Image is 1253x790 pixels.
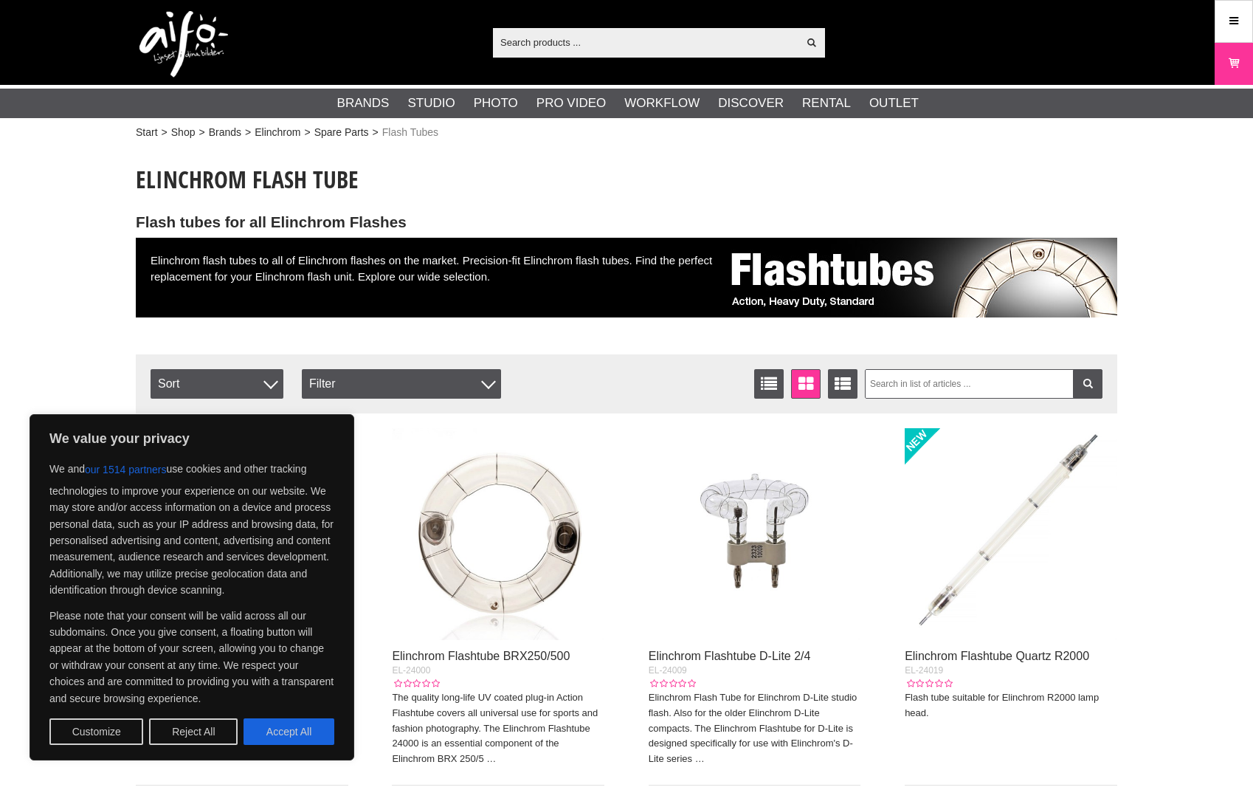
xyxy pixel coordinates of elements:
[905,665,943,676] span: EL-24019
[139,11,228,78] img: logo.png
[199,125,204,140] span: >
[869,94,919,113] a: Outlet
[304,125,310,140] span: >
[302,369,501,399] div: Filter
[905,650,1089,662] a: Elinchrom Flashtube Quartz R2000
[718,94,784,113] a: Discover
[314,125,369,140] a: Spare Parts
[255,125,300,140] a: Elinchrom
[171,125,196,140] a: Shop
[791,369,821,399] a: Window
[392,428,604,641] img: Elinchrom Flashtube BRX250/500
[209,125,241,140] a: Brands
[49,456,334,599] p: We and use cookies and other tracking technologies to improve your experience on our website. We ...
[754,369,784,399] a: List
[49,718,143,745] button: Customize
[649,677,696,690] div: Customer rating: 0
[649,650,811,662] a: Elinchrom Flashtube D-Lite 2/4
[85,456,167,483] button: our 1514 partners
[151,369,283,399] span: Sort
[695,753,705,764] a: …
[49,430,334,447] p: We value your privacy
[136,163,1117,196] h1: Elinchrom Flash Tube
[373,125,379,140] span: >
[905,677,952,690] div: Customer rating: 0
[149,718,238,745] button: Reject All
[719,238,1117,317] img: Elinchrom Flash Tubes
[382,125,438,140] span: Flash Tubes
[1073,369,1102,399] a: Filter
[649,690,861,767] p: Elinchrom Flash Tube for Elinchrom D-Lite studio flash. Also for the older Elinchrom D-Lite compa...
[474,94,518,113] a: Photo
[136,212,1117,233] h2: Flash tubes for all Elinchrom Flashes
[49,608,334,707] p: Please note that your consent will be valid across all our subdomains. Once you give consent, a f...
[392,650,570,662] a: Elinchrom Flashtube BRX250/500
[136,125,158,140] a: Start
[865,369,1103,399] input: Search in list of articles ...
[828,369,857,399] a: Extended list
[649,428,861,641] img: Elinchrom Flashtube D-Lite 2/4
[136,238,1117,317] div: Elinchrom flash tubes to all of Elinchrom flashes on the market. Precision-fit Elinchrom flash tu...
[905,690,1117,721] p: Flash tube suitable for Elinchrom R2000 lamp head.
[624,94,700,113] a: Workflow
[486,753,496,764] a: …
[536,94,606,113] a: Pro Video
[244,718,334,745] button: Accept All
[649,665,687,676] span: EL-24009
[392,665,430,676] span: EL-24000
[337,94,390,113] a: Brands
[162,125,168,140] span: >
[392,677,439,690] div: Customer rating: 0
[245,125,251,140] span: >
[392,690,604,767] p: The quality long-life UV coated plug-in Action Flashtube covers all universal use for sports and ...
[802,94,851,113] a: Rental
[30,414,354,760] div: We value your privacy
[905,428,1117,641] img: Elinchrom Flashtube Quartz R2000
[407,94,455,113] a: Studio
[493,31,798,53] input: Search products ...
